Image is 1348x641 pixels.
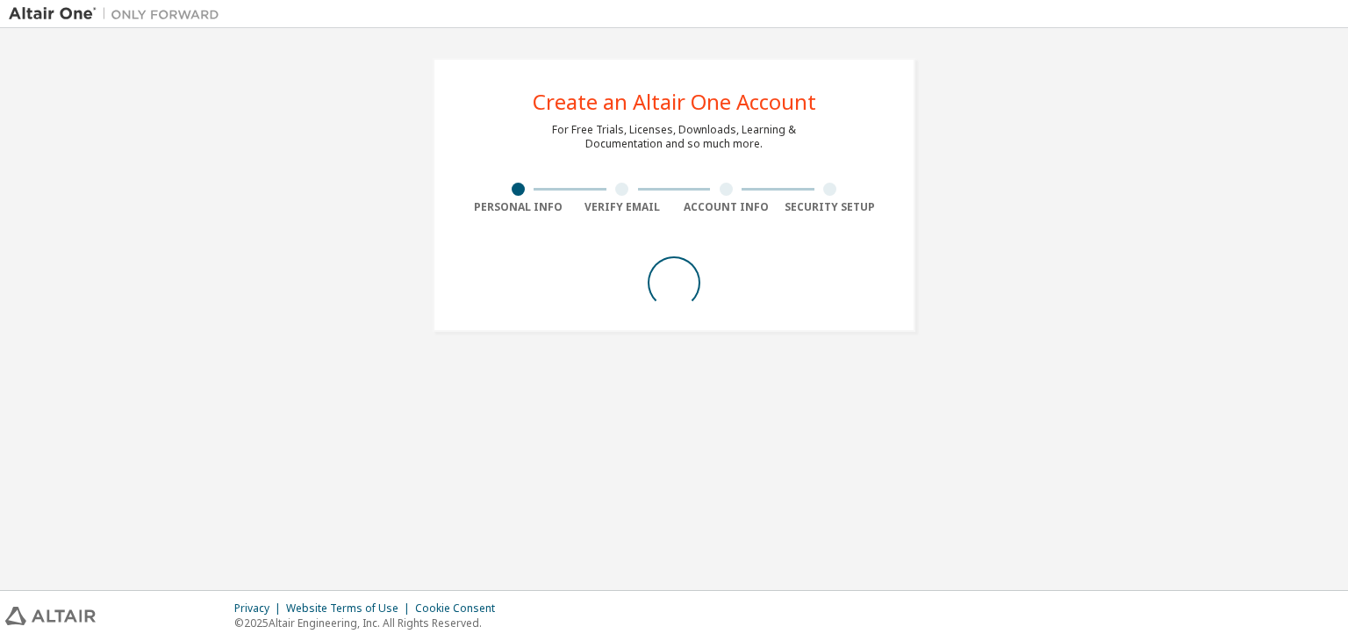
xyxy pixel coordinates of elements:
[234,616,505,630] p: © 2025 Altair Engineering, Inc. All Rights Reserved.
[234,601,286,616] div: Privacy
[674,200,778,214] div: Account Info
[778,200,883,214] div: Security Setup
[286,601,415,616] div: Website Terms of Use
[570,200,675,214] div: Verify Email
[9,5,228,23] img: Altair One
[552,123,796,151] div: For Free Trials, Licenses, Downloads, Learning & Documentation and so much more.
[533,91,816,112] div: Create an Altair One Account
[466,200,570,214] div: Personal Info
[415,601,505,616] div: Cookie Consent
[5,607,96,625] img: altair_logo.svg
